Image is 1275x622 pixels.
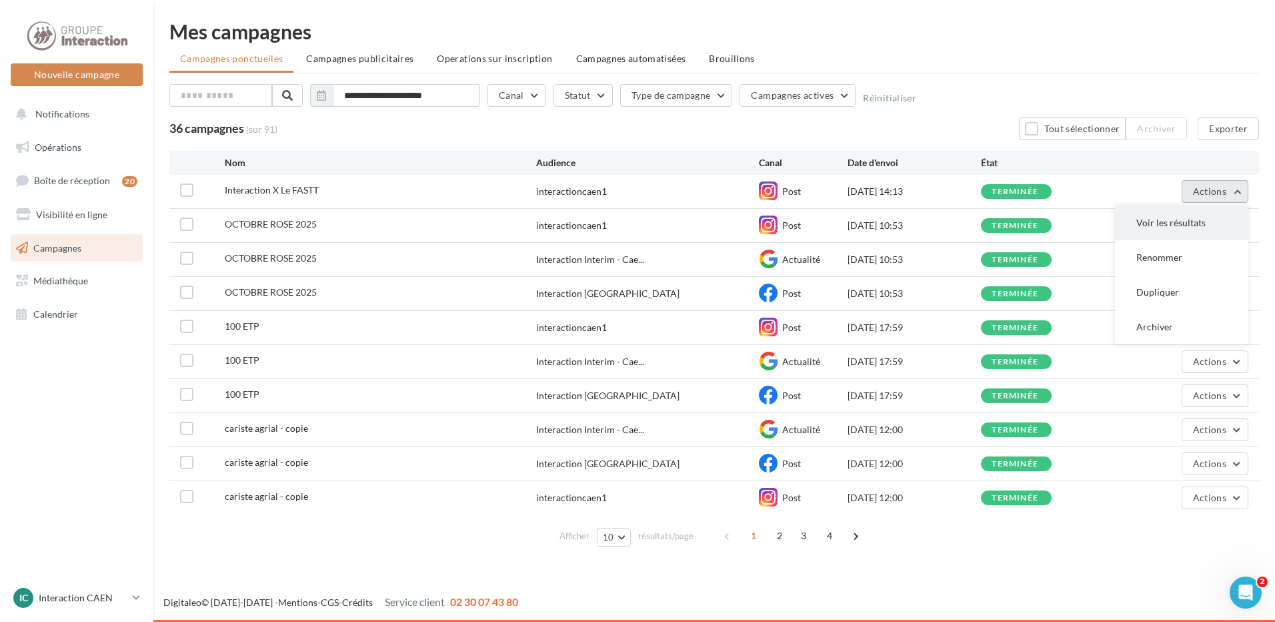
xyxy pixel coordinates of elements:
span: Opérations [35,141,81,153]
span: 100 ETP [225,354,259,366]
div: terminée [992,188,1038,196]
span: Service client [385,595,445,608]
span: (sur 91) [246,123,277,136]
button: Renommer [1115,240,1248,275]
div: terminée [992,324,1038,332]
span: Actions [1193,458,1226,469]
span: © [DATE]-[DATE] - - - [163,597,518,608]
span: 10 [603,532,614,543]
button: Type de campagne [620,84,733,107]
iframe: Intercom live chat [1230,577,1262,609]
span: IC [19,591,28,605]
button: Exporter [1198,117,1259,140]
span: 02 30 07 43 80 [450,595,518,608]
div: Interaction [GEOGRAPHIC_DATA] [536,287,680,300]
span: Notifications [35,108,89,119]
span: Actions [1193,492,1226,503]
div: interactioncaen1 [536,321,607,334]
a: Campagnes [8,234,145,262]
a: Boîte de réception20 [8,166,145,195]
span: 100 ETP [225,320,259,332]
div: Audience [536,156,759,170]
span: Visibilité en ligne [36,209,107,220]
button: Actions [1182,487,1248,509]
button: Actions [1182,180,1248,203]
div: terminée [992,358,1038,366]
span: Interaction Interim - Cae... [536,355,644,368]
span: 3 [793,525,814,547]
span: Boîte de réception [34,175,110,186]
span: 36 campagnes [169,121,244,135]
div: interactioncaen1 [536,185,607,198]
span: Actualité [782,424,820,435]
button: Archiver [1115,310,1248,344]
div: [DATE] 10:53 [848,287,981,300]
div: interactioncaen1 [536,219,607,232]
button: Statut [553,84,613,107]
div: [DATE] 10:53 [848,219,981,232]
button: Nouvelle campagne [11,63,143,86]
span: Post [782,322,801,333]
div: Canal [759,156,848,170]
div: [DATE] 17:59 [848,321,981,334]
span: cariste agrial - copie [225,491,308,502]
p: Interaction CAEN [39,591,127,605]
span: Post [782,458,801,469]
div: terminée [992,460,1038,469]
span: résultats/page [638,530,694,543]
a: Opérations [8,133,145,162]
button: Actions [1182,418,1248,441]
button: Canal [487,84,546,107]
button: Archiver [1126,117,1187,140]
div: [DATE] 12:00 [848,491,981,505]
span: 100 ETP [225,388,259,400]
span: Post [782,288,801,299]
div: Date d'envoi [848,156,981,170]
button: Tout sélectionner [1019,117,1126,140]
span: Post [782,186,801,197]
a: Mentions [278,597,317,608]
span: Interaction Interim - Cae... [536,423,644,436]
span: Campagnes [33,242,81,253]
div: terminée [992,222,1038,230]
button: Actions [1182,350,1248,373]
span: Actualité [782,356,820,367]
a: Digitaleo [163,597,201,608]
span: Actions [1193,390,1226,401]
span: 2 [1257,577,1268,587]
span: OCTOBRE ROSE 2025 [225,218,317,230]
a: Médiathèque [8,267,145,295]
span: Calendrier [33,308,78,320]
span: Post [782,220,801,231]
span: cariste agrial - copie [225,422,308,434]
div: interactioncaen1 [536,491,607,505]
div: [DATE] 14:13 [848,185,981,198]
span: Brouillons [709,53,755,64]
span: Post [782,390,801,401]
span: OCTOBRE ROSE 2025 [225,286,317,298]
div: terminée [992,392,1038,400]
span: Post [782,492,801,503]
span: Campagnes publicitaires [306,53,413,64]
div: [DATE] 12:00 [848,457,981,471]
span: Interaction X Le FASTT [225,184,319,196]
a: Calendrier [8,300,145,328]
div: Nom [225,156,536,170]
button: Notifications [8,100,140,128]
div: terminée [992,256,1038,264]
span: 2 [769,525,790,547]
button: Actions [1182,452,1248,475]
div: terminée [992,494,1038,503]
span: 1 [743,525,764,547]
div: terminée [992,290,1038,298]
button: Voir les résultats [1115,206,1248,240]
span: Actions [1193,356,1226,367]
span: cariste agrial - copie [225,456,308,468]
button: Actions [1182,384,1248,407]
span: Interaction Interim - Cae... [536,253,644,266]
button: Dupliquer [1115,275,1248,310]
a: Crédits [342,597,373,608]
span: Operations sur inscription [437,53,552,64]
span: Campagnes automatisées [576,53,686,64]
a: IC Interaction CAEN [11,585,143,611]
